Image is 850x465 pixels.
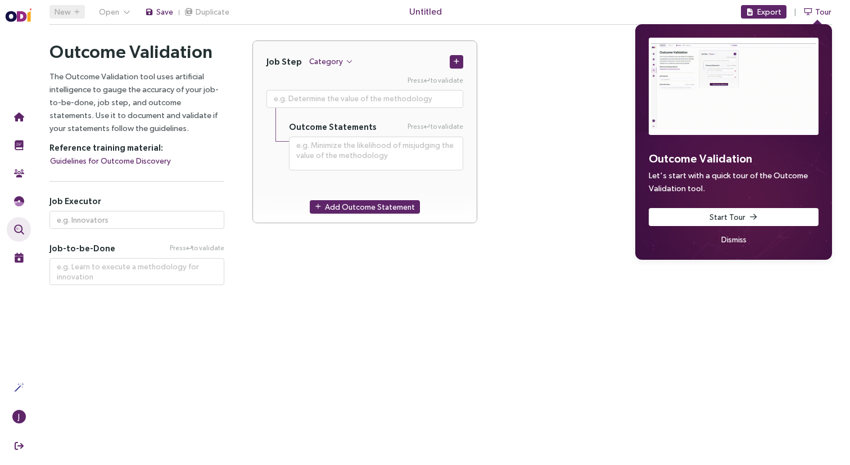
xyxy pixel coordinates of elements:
[325,201,415,213] span: Add Outcome Statement
[49,5,85,19] button: New
[649,208,819,226] button: Start Tour
[757,6,781,18] span: Export
[14,252,24,263] img: Live Events
[7,434,31,458] button: Sign Out
[709,211,745,223] span: Start Tour
[49,196,224,206] h5: Job Executor
[49,70,224,134] p: The Outcome Validation tool uses artificial intelligence to gauge the accuracy of your job-to-be-...
[7,217,31,242] button: Outcome Validation
[49,243,115,254] span: Job-to-be-Done
[14,196,24,206] img: JTBD Needs Framework
[289,137,463,170] textarea: Press Enter to validate
[7,161,31,186] button: Community
[49,154,171,168] button: Guidelines for Outcome Discovery
[49,40,224,63] h2: Outcome Validation
[309,55,343,67] span: Category
[49,211,224,229] input: e.g. Innovators
[7,404,31,429] button: J
[7,105,31,129] button: Home
[14,140,24,150] img: Training
[310,200,420,214] button: Add Outcome Statement
[803,5,832,19] button: Tour
[49,143,163,152] strong: Reference training material:
[7,245,31,270] button: Live Events
[651,40,816,133] img: Outcome Validation
[649,233,819,246] button: Dismiss
[815,6,831,18] span: Tour
[14,224,24,234] img: Outcome Validation
[7,133,31,157] button: Training
[14,168,24,178] img: Community
[266,56,302,67] h4: Job Step
[7,189,31,214] button: Needs Framework
[156,6,173,18] span: Save
[721,233,747,246] span: Dismiss
[94,5,135,19] button: Open
[408,121,463,132] span: Press to validate
[50,155,171,167] span: Guidelines for Outcome Discovery
[49,258,224,285] textarea: Press Enter to validate
[170,243,224,254] span: Press to validate
[18,410,20,423] span: J
[266,90,463,108] textarea: Press Enter to validate
[14,382,24,392] img: Actions
[741,5,786,19] button: Export
[7,375,31,400] button: Actions
[649,148,819,169] h3: Outcome Validation
[409,4,442,19] span: Untitled
[144,5,174,19] button: Save
[184,5,230,19] button: Duplicate
[309,55,354,68] button: Category
[649,169,819,195] p: Let's start with a quick tour of the Outcome Validation tool.
[289,121,377,132] h5: Outcome Statements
